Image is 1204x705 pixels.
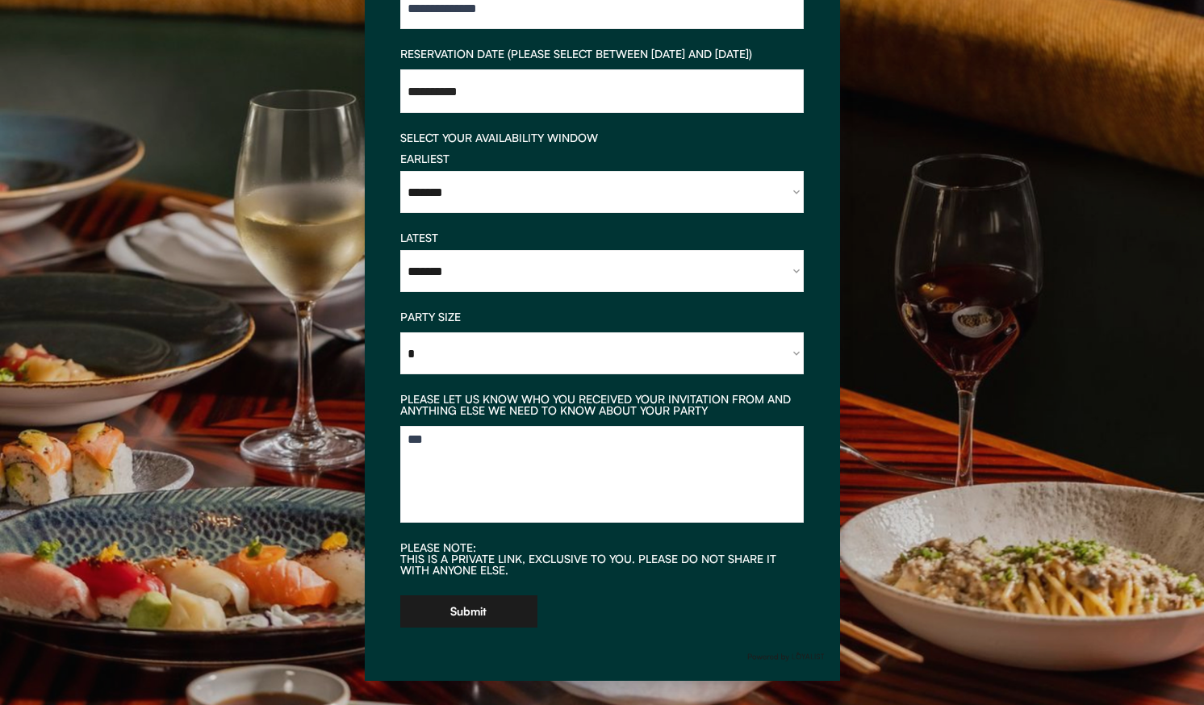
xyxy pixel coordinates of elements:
div: LATEST [400,232,804,244]
div: EARLIEST [400,153,804,165]
div: Submit [450,606,487,617]
div: PLEASE NOTE: THIS IS A PRIVATE LINK, EXCLUSIVE TO YOU. PLEASE DO NOT SHARE IT WITH ANYONE ELSE. [400,542,804,576]
img: Group%2048096278.svg [747,649,824,665]
div: PLEASE LET US KNOW WHO YOU RECEIVED YOUR INVITATION FROM AND ANYTHING ELSE WE NEED TO KNOW ABOUT ... [400,394,804,416]
div: PARTY SIZE [400,311,804,323]
div: SELECT YOUR AVAILABILITY WINDOW [400,132,804,144]
div: RESERVATION DATE (PLEASE SELECT BETWEEN [DATE] AND [DATE]) [400,48,804,60]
